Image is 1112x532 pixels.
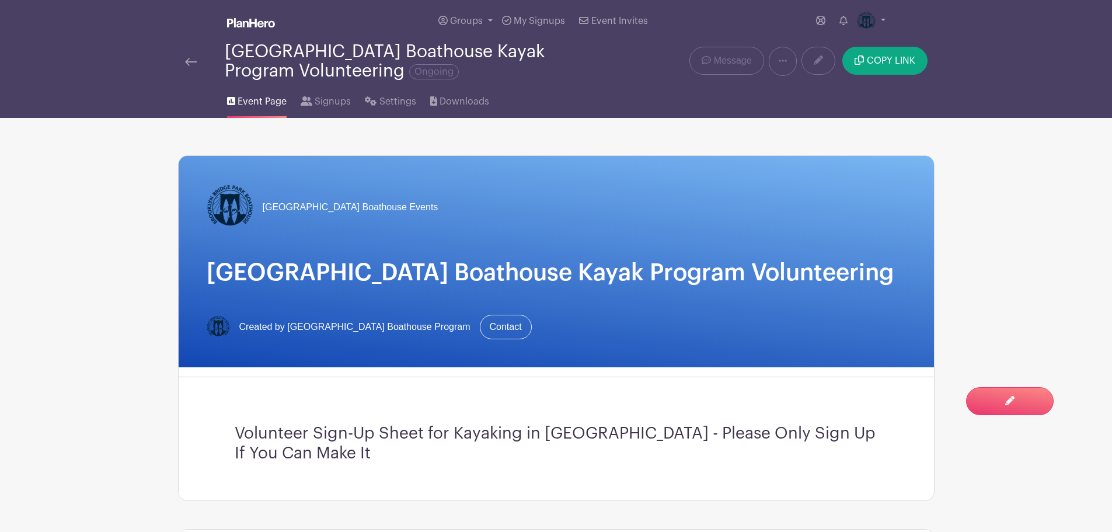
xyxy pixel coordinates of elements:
[867,56,915,65] span: COPY LINK
[714,54,752,68] span: Message
[440,95,489,109] span: Downloads
[857,12,876,30] img: Logo-Title.png
[315,95,351,109] span: Signups
[689,47,764,75] a: Message
[480,315,532,339] a: Contact
[263,200,438,214] span: [GEOGRAPHIC_DATA] Boathouse Events
[235,424,878,463] h3: Volunteer Sign-Up Sheet for Kayaking in [GEOGRAPHIC_DATA] - Please Only Sign Up If You Can Make It
[430,81,489,118] a: Downloads
[185,58,197,66] img: back-arrow-29a5d9b10d5bd6ae65dc969a981735edf675c4d7a1fe02e03b50dbd4ba3cdb55.svg
[409,64,459,79] span: Ongoing
[514,16,565,26] span: My Signups
[227,81,287,118] a: Event Page
[207,184,253,231] img: Logo-Title.png
[450,16,483,26] span: Groups
[239,320,470,334] span: Created by [GEOGRAPHIC_DATA] Boathouse Program
[225,42,603,81] div: [GEOGRAPHIC_DATA] Boathouse Kayak Program Volunteering
[238,95,287,109] span: Event Page
[301,81,351,118] a: Signups
[591,16,648,26] span: Event Invites
[379,95,416,109] span: Settings
[207,259,906,287] h1: [GEOGRAPHIC_DATA] Boathouse Kayak Program Volunteering
[842,47,927,75] button: COPY LINK
[227,18,275,27] img: logo_white-6c42ec7e38ccf1d336a20a19083b03d10ae64f83f12c07503d8b9e83406b4c7d.svg
[365,81,416,118] a: Settings
[207,315,230,339] img: Logo-Title.png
